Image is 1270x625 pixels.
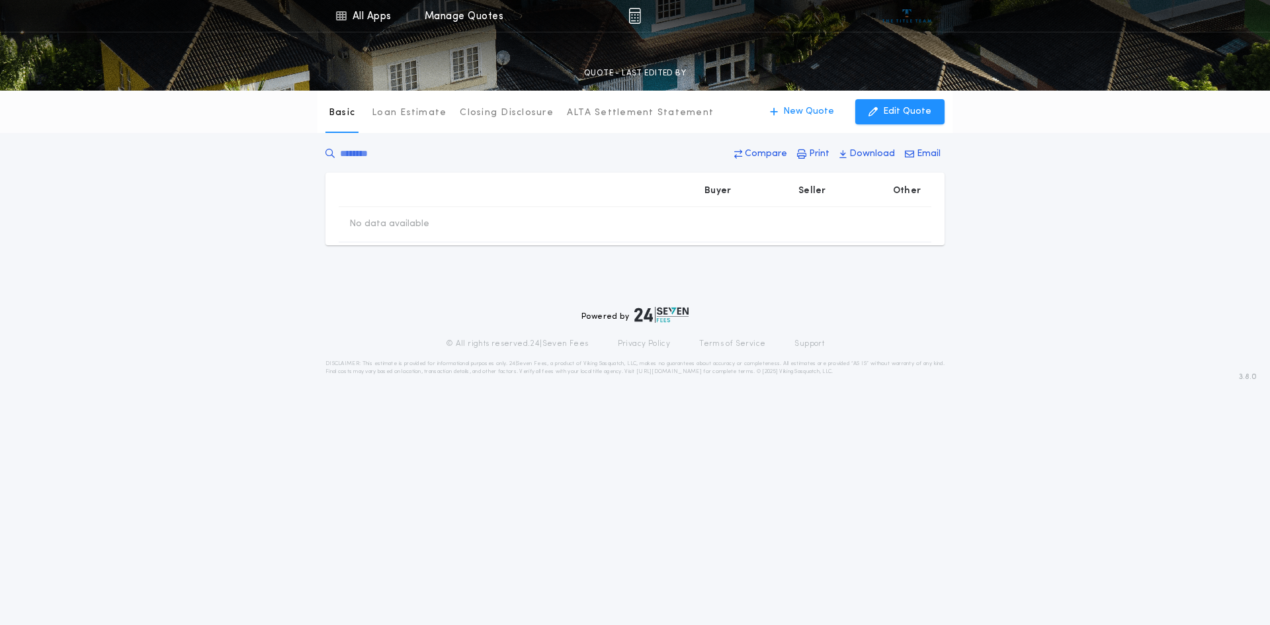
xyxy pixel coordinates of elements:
[730,142,791,166] button: Compare
[745,147,787,161] p: Compare
[917,147,941,161] p: Email
[783,105,834,118] p: New Quote
[325,360,945,376] p: DISCLAIMER: This estimate is provided for informational purposes only. 24|Seven Fees, a product o...
[584,67,686,80] p: QUOTE - LAST EDITED BY
[798,185,826,198] p: Seller
[893,185,921,198] p: Other
[882,9,932,22] img: vs-icon
[704,185,731,198] p: Buyer
[699,339,765,349] a: Terms of Service
[634,307,689,323] img: logo
[339,207,440,241] td: No data available
[567,106,714,120] p: ALTA Settlement Statement
[849,147,895,161] p: Download
[883,105,931,118] p: Edit Quote
[460,106,554,120] p: Closing Disclosure
[628,8,641,24] img: img
[372,106,446,120] p: Loan Estimate
[855,99,945,124] button: Edit Quote
[446,339,589,349] p: © All rights reserved. 24|Seven Fees
[757,99,847,124] button: New Quote
[794,339,824,349] a: Support
[1239,371,1257,383] span: 3.8.0
[329,106,355,120] p: Basic
[636,369,702,374] a: [URL][DOMAIN_NAME]
[581,307,689,323] div: Powered by
[618,339,671,349] a: Privacy Policy
[793,142,833,166] button: Print
[809,147,829,161] p: Print
[835,142,899,166] button: Download
[901,142,945,166] button: Email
